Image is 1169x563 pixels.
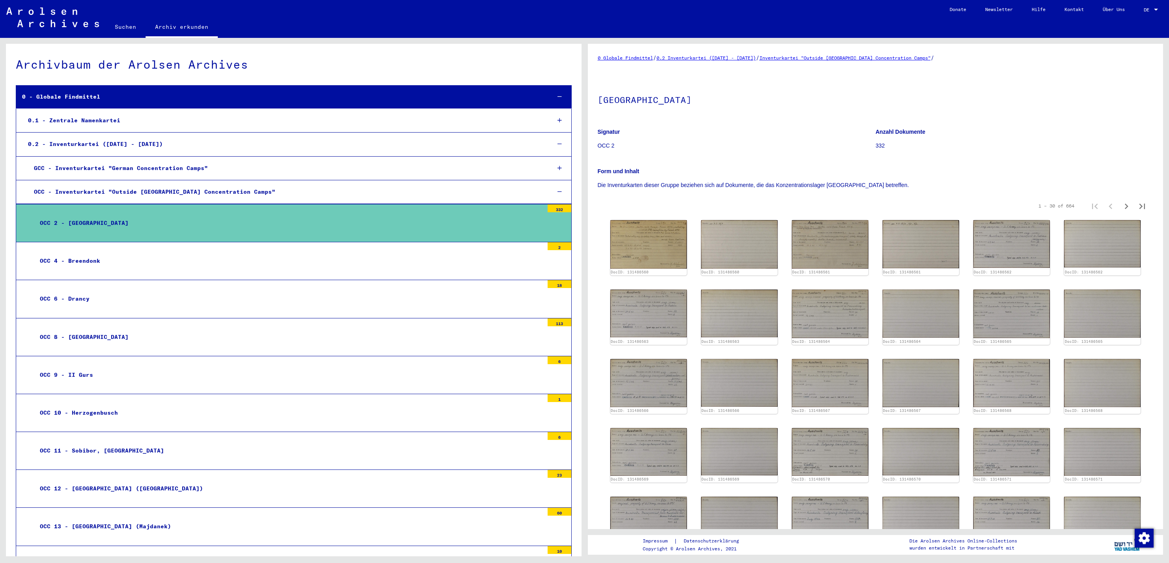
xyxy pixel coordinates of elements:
p: Die Arolsen Archives Online-Collections [909,537,1017,544]
div: OCC 11 - Sobibor, [GEOGRAPHIC_DATA] [34,443,544,458]
a: DocID: 131486565 [974,339,1012,344]
a: DocID: 131486560 [611,270,649,274]
p: wurden entwickelt in Partnerschaft mit [909,544,1017,552]
span: / [653,54,657,61]
img: 001.jpg [792,220,868,269]
div: | [643,537,748,545]
b: Signatur [598,129,620,135]
img: 001.jpg [610,428,687,476]
a: DocID: 131486563 [701,339,739,344]
div: 0.2 - Inventurkartei ([DATE] - [DATE]) [22,137,544,152]
img: 002.jpg [701,220,778,269]
div: 60 [548,508,571,516]
a: 0 Globale Findmittel [598,55,653,61]
div: OCC 4 - Breendonk [34,253,544,269]
a: DocID: 131486571 [1065,477,1103,481]
button: Previous page [1103,198,1118,214]
img: 001.jpg [973,359,1050,407]
img: 001.jpg [610,220,687,269]
span: / [931,54,934,61]
img: 001.jpg [973,497,1050,545]
div: Archivbaum der Arolsen Archives [16,56,572,73]
a: DocID: 131486568 [974,408,1012,413]
div: OCC - Inventurkartei "Outside [GEOGRAPHIC_DATA] Concentration Camps" [28,184,544,200]
img: 002.jpg [883,359,959,408]
a: DocID: 131486562 [1065,270,1103,274]
div: 18 [548,280,571,288]
a: 0.2 Inventurkartei ([DATE] - [DATE]) [657,55,756,61]
img: 001.jpg [792,428,868,476]
a: DocID: 131486568 [1065,408,1103,413]
img: Zustimmung ändern [1135,529,1154,548]
button: Last page [1134,198,1150,214]
a: DocID: 131486566 [701,408,739,413]
a: DocID: 131486570 [883,477,921,481]
p: OCC 2 [598,142,875,150]
a: DocID: 131486566 [611,408,649,413]
img: 002.jpg [1064,359,1141,407]
p: 332 [875,142,1153,150]
div: 6 [548,432,571,440]
div: 0 - Globale Findmittel [16,89,544,105]
img: 002.jpg [883,220,959,268]
div: OCC 13 - [GEOGRAPHIC_DATA] (Majdanek) [34,519,544,534]
a: Archiv erkunden [146,17,218,38]
a: DocID: 131486571 [974,477,1012,481]
a: DocID: 131486562 [974,270,1012,274]
div: OCC 12 - [GEOGRAPHIC_DATA] ([GEOGRAPHIC_DATA]) [34,481,544,496]
a: DocID: 131486563 [611,339,649,344]
a: DocID: 131486567 [883,408,921,413]
div: 0.1 - Zentrale Namenkartei [22,113,544,128]
div: OCC 6 - Drancy [34,291,544,307]
img: 002.jpg [701,290,778,337]
div: 23 [548,470,571,478]
div: OCC 9 - II Gurs [34,367,544,383]
a: DocID: 131486561 [792,270,830,274]
div: 1 [548,394,571,402]
div: 2 [548,242,571,250]
img: 002.jpg [701,497,778,545]
img: 001.jpg [973,428,1050,476]
div: 10 [548,546,571,554]
div: 6 [548,356,571,364]
a: DocID: 131486564 [792,339,830,344]
img: 001.jpg [610,497,687,545]
a: Impressum [643,537,674,545]
img: 002.jpg [1064,220,1141,268]
img: 002.jpg [1064,497,1141,544]
img: 001.jpg [610,290,687,338]
img: 002.jpg [883,497,959,544]
a: DocID: 131486565 [1065,339,1103,344]
img: 001.jpg [973,290,1050,338]
button: First page [1087,198,1103,214]
b: Form und Inhalt [598,168,640,174]
a: Inventurkartei "Outside [GEOGRAPHIC_DATA] Concentration Camps" [759,55,931,61]
img: 001.jpg [792,290,868,338]
b: Anzahl Dokumente [875,129,925,135]
div: OCC 2 - [GEOGRAPHIC_DATA] [34,215,544,231]
img: 001.jpg [973,220,1050,268]
img: 002.jpg [883,290,959,338]
a: DocID: 131486569 [701,477,739,481]
a: DocID: 131486561 [883,270,921,274]
p: Die Inventurkarten dieser Gruppe beziehen sich auf Dokumente, die das Konzentrationslager [GEOGRA... [598,181,1154,189]
div: OCC 10 - Herzogenbusch [34,405,544,421]
img: 001.jpg [792,497,868,544]
div: 113 [548,318,571,326]
div: GCC - Inventurkartei "German Concentration Camps" [28,161,544,176]
img: 001.jpg [610,359,687,407]
a: Suchen [105,17,146,36]
span: / [756,54,759,61]
a: DocID: 131486560 [701,270,739,274]
img: Arolsen_neg.svg [6,7,99,27]
img: 002.jpg [1064,290,1141,338]
img: 002.jpg [1064,428,1141,476]
a: DocID: 131486567 [792,408,830,413]
div: OCC 8 - [GEOGRAPHIC_DATA] [34,329,544,345]
img: 002.jpg [701,428,778,475]
a: DocID: 131486569 [611,477,649,481]
h1: [GEOGRAPHIC_DATA] [598,82,1154,116]
a: DocID: 131486570 [792,477,830,481]
span: DE [1144,7,1152,13]
p: Copyright © Arolsen Archives, 2021 [643,545,748,552]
